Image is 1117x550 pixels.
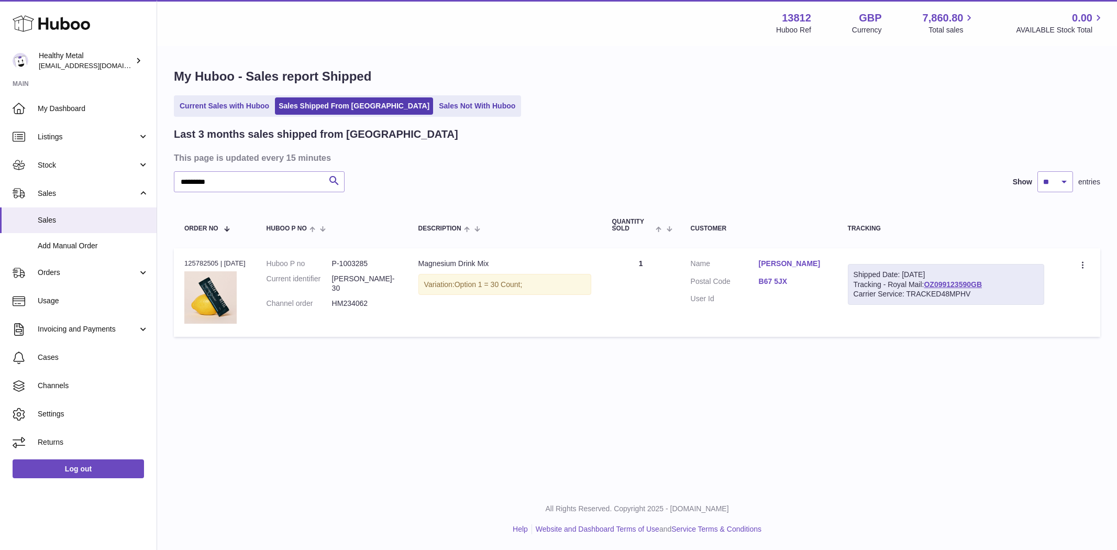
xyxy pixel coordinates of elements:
a: [PERSON_NAME] [759,259,827,269]
span: Add Manual Order [38,241,149,251]
h3: This page is updated every 15 minutes [174,152,1098,163]
a: OZ099123590GB [924,280,982,289]
span: Order No [184,225,218,232]
a: Log out [13,459,144,478]
h1: My Huboo - Sales report Shipped [174,68,1100,85]
span: Usage [38,296,149,306]
div: Tracking - Royal Mail: [848,264,1045,305]
span: AVAILABLE Stock Total [1016,25,1104,35]
div: Magnesium Drink Mix [418,259,591,269]
span: 7,860.80 [923,11,964,25]
span: Option 1 = 30 Count; [455,280,523,289]
a: Current Sales with Huboo [176,97,273,115]
strong: 13812 [782,11,811,25]
span: Returns [38,437,149,447]
a: 7,860.80 Total sales [923,11,976,35]
span: Invoicing and Payments [38,324,138,334]
span: Stock [38,160,138,170]
dt: Postal Code [691,277,759,289]
strong: GBP [859,11,881,25]
span: Settings [38,409,149,419]
img: Product_31.jpg [184,271,237,324]
div: Variation: [418,274,591,295]
span: Description [418,225,461,232]
span: My Dashboard [38,104,149,114]
span: Total sales [928,25,975,35]
dt: Name [691,259,759,271]
span: Sales [38,215,149,225]
a: Service Terms & Conditions [671,525,761,533]
dd: [PERSON_NAME]-30 [332,274,397,294]
p: All Rights Reserved. Copyright 2025 - [DOMAIN_NAME] [165,504,1109,514]
li: and [532,524,761,534]
a: Help [513,525,528,533]
div: Carrier Service: TRACKED48MPHV [854,289,1039,299]
span: Quantity Sold [612,218,654,232]
span: entries [1078,177,1100,187]
div: Shipped Date: [DATE] [854,270,1039,280]
a: Website and Dashboard Terms of Use [536,525,659,533]
div: Healthy Metal [39,51,133,71]
a: 0.00 AVAILABLE Stock Total [1016,11,1104,35]
span: Cases [38,353,149,362]
dt: Huboo P no [267,259,332,269]
a: Sales Not With Huboo [435,97,519,115]
dd: P-1003285 [332,259,397,269]
span: 0.00 [1072,11,1092,25]
a: B67 5JX [759,277,827,287]
span: Sales [38,189,138,199]
dt: Current identifier [267,274,332,294]
div: Customer [691,225,827,232]
span: Listings [38,132,138,142]
dt: Channel order [267,299,332,309]
div: Tracking [848,225,1045,232]
span: Channels [38,381,149,391]
span: Huboo P no [267,225,307,232]
div: 125782505 | [DATE] [184,259,246,268]
span: [EMAIL_ADDRESS][DOMAIN_NAME] [39,61,154,70]
img: internalAdmin-13812@internal.huboo.com [13,53,28,69]
label: Show [1013,177,1032,187]
dt: User Id [691,294,759,304]
div: Huboo Ref [776,25,811,35]
h2: Last 3 months sales shipped from [GEOGRAPHIC_DATA] [174,127,458,141]
span: Orders [38,268,138,278]
dd: HM234062 [332,299,397,309]
a: Sales Shipped From [GEOGRAPHIC_DATA] [275,97,433,115]
td: 1 [602,248,680,337]
div: Currency [852,25,882,35]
